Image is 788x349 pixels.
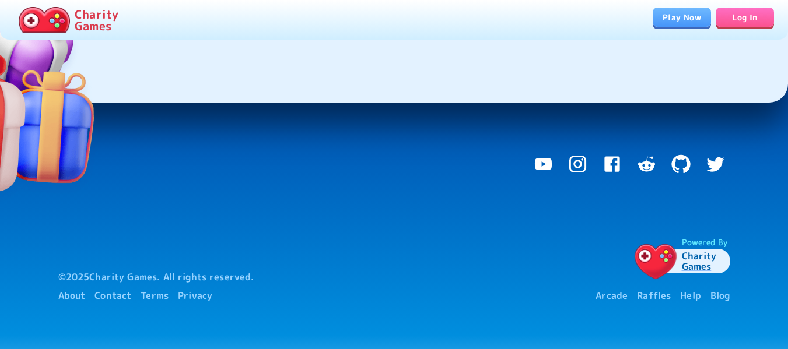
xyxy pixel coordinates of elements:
img: Charity.Games [19,7,70,33]
a: Contact [94,288,131,302]
a: Play Now [653,8,711,27]
a: Privacy [178,288,212,302]
a: Raffles [637,288,671,302]
p: Charity Games [657,249,730,273]
a: About [58,288,86,302]
img: Charity Games [629,235,682,288]
a: Charity GamesPowered ByCharity Games [629,235,730,284]
p: Charity Games [75,8,118,31]
a: Charity Games [14,5,123,35]
p: Powered By [657,237,730,248]
a: Arcade [596,288,628,302]
a: Blog [710,288,730,302]
a: Help [680,288,701,302]
a: Log In [716,8,774,27]
a: Terms [141,288,169,302]
p: © 2025 Charity Games. All rights reserved. [58,270,254,284]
